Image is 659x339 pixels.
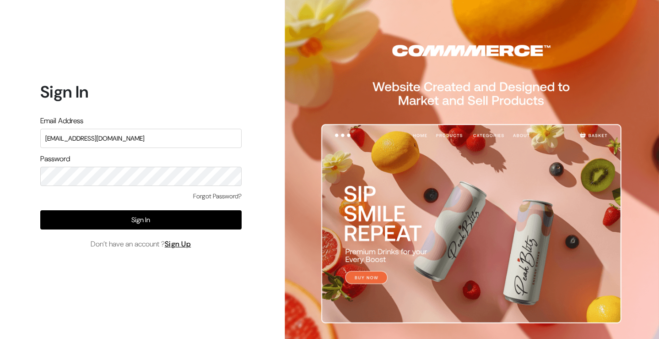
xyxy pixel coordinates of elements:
[40,153,70,164] label: Password
[193,191,242,201] a: Forgot Password?
[165,239,191,249] a: Sign Up
[40,82,242,102] h1: Sign In
[40,210,242,230] button: Sign In
[40,115,83,126] label: Email Address
[91,239,191,250] span: Don’t have an account ?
